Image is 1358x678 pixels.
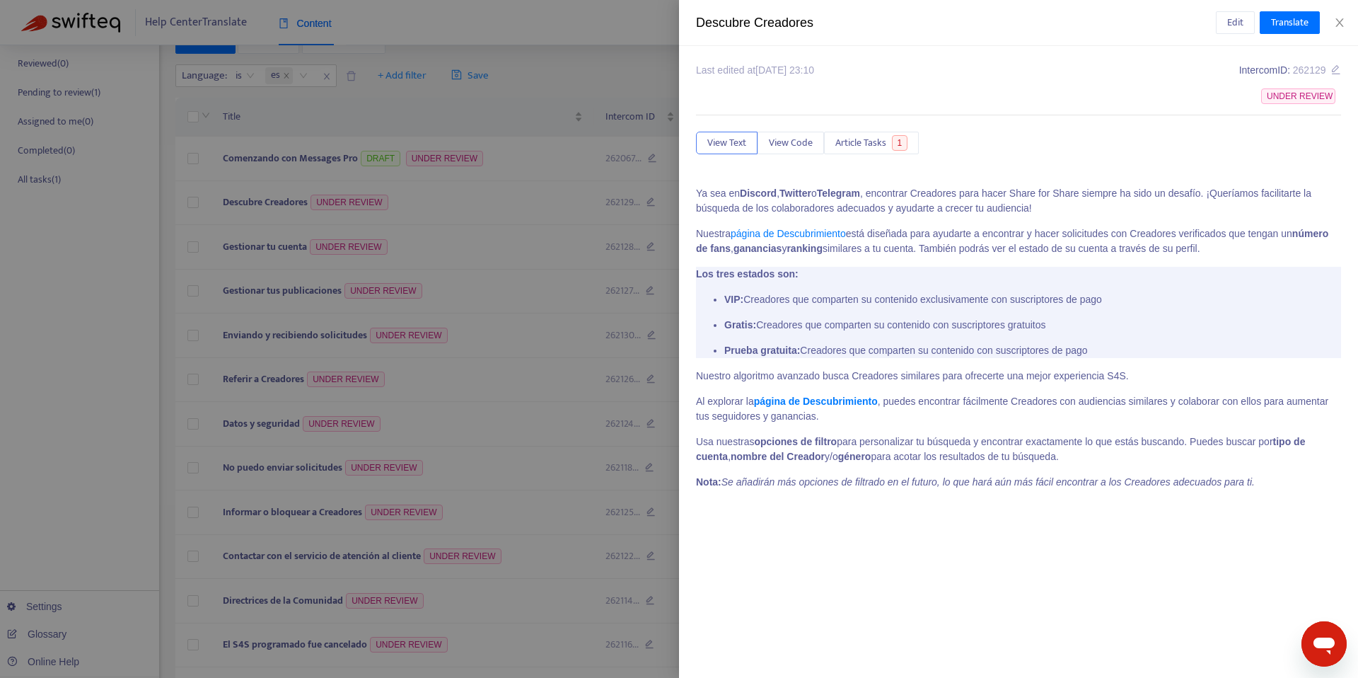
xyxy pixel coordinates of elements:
button: View Text [696,132,758,154]
span: 262129 [1293,64,1326,76]
i: Se añadirán más opciones de filtrado en el futuro, lo que hará aún más fácil encontrar a los Crea... [721,476,1255,488]
b: ranking [787,243,823,254]
span: UNDER REVIEW [1261,88,1335,104]
p: Creadores que comparten su contenido exclusivamente con suscriptores de pago [724,292,1341,307]
b: nombre del Creador [731,451,825,462]
div: Intercom ID: [1239,63,1341,78]
a: página de Descubrimiento [754,396,878,407]
button: Close [1330,16,1350,30]
span: Translate [1271,15,1308,30]
b: Los tres estados son: [696,268,799,280]
p: Nuestra está diseñada para ayudarte a encontrar y hacer solicitudes con Creadores verificados que... [696,226,1341,256]
a: página de Descubrimiento [731,228,846,239]
span: Article Tasks [835,135,886,151]
button: Edit [1216,11,1255,34]
span: close [1334,17,1345,28]
b: Gratis: [724,319,756,331]
b: VIP: [724,294,743,305]
button: View Code [758,132,824,154]
span: Edit [1227,15,1243,30]
b: Discord [740,188,777,199]
b: ganancias [733,243,782,254]
p: Creadores que comparten su contenido con suscriptores de pago [724,343,1341,358]
span: View Text [707,135,746,151]
button: Translate [1260,11,1320,34]
span: 1 [892,135,908,151]
p: Ya sea en , o , encontrar Creadores para hacer Share for Share siempre ha sido un desafío. ¡Querí... [696,186,1341,216]
iframe: Button to launch messaging window [1301,621,1347,667]
b: Prueba gratuita: [724,345,800,356]
p: Nuestro algoritmo avanzado busca Creadores similares para ofrecerte una mejor experiencia S4S. [696,369,1341,384]
b: género [838,451,871,462]
button: Article Tasks1 [824,132,919,154]
b: Nota: [696,476,721,488]
div: Descubre Creadores [696,13,1216,33]
b: Telegram [817,188,860,199]
p: Usa nuestras para personalizar tu búsqueda y encontrar exactamente lo que estás buscando. Puedes ... [696,435,1341,464]
p: Creadores que comparten su contenido con suscriptores gratuitos [724,318,1341,333]
p: Al explorar la , puedes encontrar fácilmente Creadores con audiencias similares y colaborar con e... [696,394,1341,424]
b: opciones de filtro [754,436,837,447]
span: View Code [769,135,813,151]
div: Last edited at [DATE] 23:10 [696,63,814,78]
b: Twitter [779,188,811,199]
